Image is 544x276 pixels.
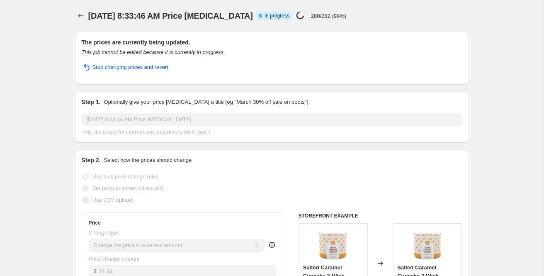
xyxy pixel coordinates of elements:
h3: Price [89,220,101,226]
span: Change type [89,230,119,236]
img: Salted-Caramel-Cupcake-3-Wick-Candle_80x.jpg [411,228,444,261]
span: Price change amount [89,256,140,262]
h6: STOREFRONT EXAMPLE [299,212,462,219]
span: This title is just for internal use, customers won't see it [82,129,210,135]
input: 30% off holiday sale [82,113,462,126]
img: Salted-Caramel-Cupcake-3-Wick-Candle_80x.jpg [316,228,350,261]
i: This job cannot be edited because it is currently in progress. [82,49,225,55]
span: Use bulk price change rules [92,173,159,180]
h2: Step 2. [82,156,101,164]
div: help [268,241,276,249]
span: $ [94,268,97,274]
span: [DATE] 8:33:46 AM Price [MEDICAL_DATA] [88,11,253,20]
span: Use CSV upload [92,197,132,203]
p: 280/282 (99%) [311,13,346,19]
span: In progress [265,12,289,19]
span: Set product prices individually [92,185,164,191]
p: Select how the prices should change [104,156,192,164]
h2: Step 1. [82,98,101,106]
h2: The prices are currently being updated. [82,38,462,46]
span: Stop changing prices and revert [92,63,169,71]
button: Price change jobs [75,10,87,22]
button: Stop changing prices and revert [77,61,174,74]
p: Optionally give your price [MEDICAL_DATA] a title (eg "March 30% off sale on boots") [104,98,308,106]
